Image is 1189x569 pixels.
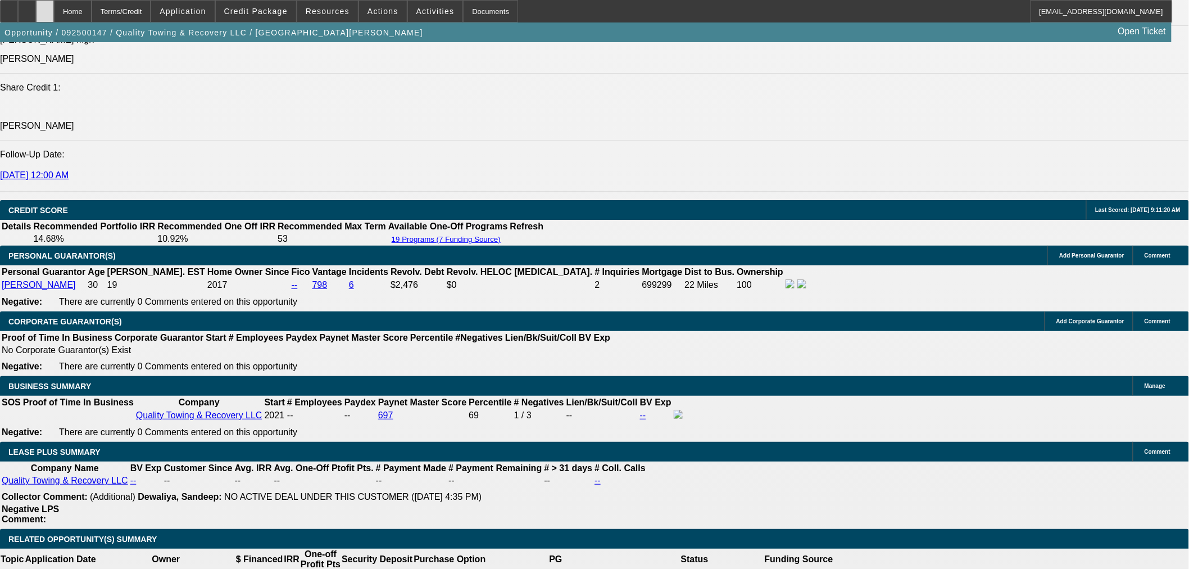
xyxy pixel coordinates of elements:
[277,221,387,232] th: Recommended Max Term
[594,279,640,291] td: 2
[388,234,504,244] button: 19 Programs (7 Funding Source)
[33,233,156,245] td: 14.68%
[8,448,101,457] span: LEASE PLUS SUMMARY
[447,267,593,277] b: Revolv. HELOC [MEDICAL_DATA].
[2,476,128,485] a: Quality Towing & Recovery LLC
[206,333,226,342] b: Start
[31,463,99,473] b: Company Name
[234,475,273,486] td: --
[130,463,162,473] b: BV Exp
[87,279,105,291] td: 30
[229,333,284,342] b: # Employees
[1145,383,1165,389] span: Manage
[59,362,297,371] span: There are currently 0 Comments entered on this opportunity
[320,333,408,342] b: Paynet Master Score
[160,7,206,16] span: Application
[514,410,564,421] div: 1 / 3
[8,251,116,260] span: PERSONAL GUARANTOR(S)
[164,463,233,473] b: Customer Since
[286,333,317,342] b: Paydex
[640,410,646,420] a: --
[448,463,542,473] b: # Payment Remaining
[33,221,156,232] th: Recommended Portfolio IRR
[1145,318,1170,324] span: Comment
[1,345,615,356] td: No Corporate Guarantor(s) Exist
[107,267,205,277] b: [PERSON_NAME]. EST
[274,475,374,486] td: --
[1145,449,1170,455] span: Comment
[640,398,671,407] b: BV Exp
[349,280,354,290] a: 6
[151,1,214,22] button: Application
[1059,252,1124,259] span: Add Personal Guarantor
[510,221,544,232] th: Refresh
[292,267,310,277] b: Fico
[594,267,639,277] b: # Inquiries
[448,475,542,486] td: --
[8,206,68,215] span: CREDIT SCORE
[274,463,374,473] b: Avg. One-Off Ptofit Pts.
[130,476,137,485] a: --
[685,267,735,277] b: Dist to Bus.
[22,397,134,408] th: Proof of Time In Business
[224,492,482,502] span: NO ACTIVE DEAL UNDER THIS CUSTOMER ([DATE] 4:35 PM)
[2,504,59,524] b: Negative LPS Comment:
[544,463,592,473] b: # > 31 days
[107,279,206,291] td: 19
[375,475,447,486] td: --
[207,267,289,277] b: Home Owner Since
[469,398,511,407] b: Percentile
[359,1,407,22] button: Actions
[235,463,272,473] b: Avg. IRR
[59,427,297,437] span: There are currently 0 Comments entered on this opportunity
[8,535,157,544] span: RELATED OPPORTUNITY(S) SUMMARY
[2,362,42,371] b: Negative:
[390,279,445,291] td: $2,476
[287,410,293,420] span: --
[2,427,42,437] b: Negative:
[216,1,296,22] button: Credit Package
[164,475,233,486] td: --
[684,279,736,291] td: 22 Miles
[786,279,795,288] img: facebook-icon.png
[514,398,564,407] b: # Negatives
[292,280,298,290] a: --
[138,492,221,502] b: Dewaliya, Sandeep:
[1095,207,1181,213] span: Last Scored: [DATE] 9:11:20 AM
[1145,252,1170,259] span: Comment
[344,409,376,422] td: --
[136,410,262,420] a: Quality Towing & Recovery LLC
[579,333,610,342] b: BV Exp
[2,267,85,277] b: Personal Guarantor
[566,398,638,407] b: Lien/Bk/Suit/Coll
[642,267,683,277] b: Mortgage
[446,279,593,291] td: $0
[543,475,593,486] td: --
[674,410,683,419] img: facebook-icon.png
[157,221,276,232] th: Recommended One Off IRR
[2,297,42,306] b: Negative:
[1,397,21,408] th: SOS
[1,221,31,232] th: Details
[264,409,285,422] td: 2021
[88,267,105,277] b: Age
[115,333,203,342] b: Corporate Guarantor
[736,279,784,291] td: 100
[2,280,76,290] a: [PERSON_NAME]
[8,317,122,326] span: CORPORATE GUARANTOR(S)
[349,267,388,277] b: Incidents
[378,410,393,420] a: 697
[408,1,463,22] button: Activities
[1114,22,1170,41] a: Open Ticket
[469,410,511,421] div: 69
[376,463,446,473] b: # Payment Made
[224,7,288,16] span: Credit Package
[59,297,297,306] span: There are currently 0 Comments entered on this opportunity
[378,398,466,407] b: Paynet Master Score
[4,28,423,37] span: Opportunity / 092500147 / Quality Towing & Recovery LLC / [GEOGRAPHIC_DATA][PERSON_NAME]
[388,221,509,232] th: Available One-Off Programs
[505,333,577,342] b: Lien/Bk/Suit/Coll
[287,398,342,407] b: # Employees
[312,280,328,290] a: 798
[179,398,220,407] b: Company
